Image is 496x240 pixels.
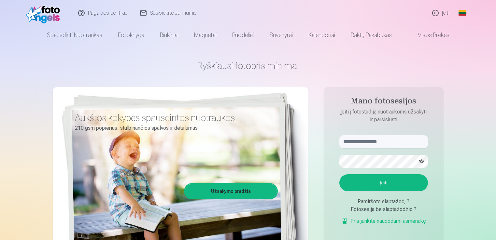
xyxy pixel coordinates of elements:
a: Spausdinti nuotraukas [39,26,110,44]
p: 210 gsm popierius, stulbinančios spalvos ir detalumas [75,124,273,133]
a: Prisijunkite naudodami asmenukę [341,217,426,225]
a: Rinkiniai [152,26,186,44]
h1: Ryškiausi fotoprisiminimai [53,60,444,72]
a: Raktų pakabukas [343,26,400,44]
h3: Aukštos kokybės spausdintos nuotraukos [75,112,273,124]
a: Visos prekės [400,26,457,44]
div: Fotosesija be slaptažodžio ? [339,206,428,213]
div: Pamiršote slaptažodį ? [339,198,428,206]
button: Įeiti [339,174,428,191]
a: Suvenyrai [262,26,301,44]
a: Kalendoriai [301,26,343,44]
a: Puodeliai [224,26,262,44]
img: /fa2 [26,3,64,23]
p: Įeiti į fotostudiją nuotraukoms užsakyti ir parsisiųsti [333,108,434,124]
a: Magnetai [186,26,224,44]
a: Fotoknyga [110,26,152,44]
a: Užsakymo pradžia [185,184,277,198]
h4: Mano fotosesijos [333,96,434,108]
